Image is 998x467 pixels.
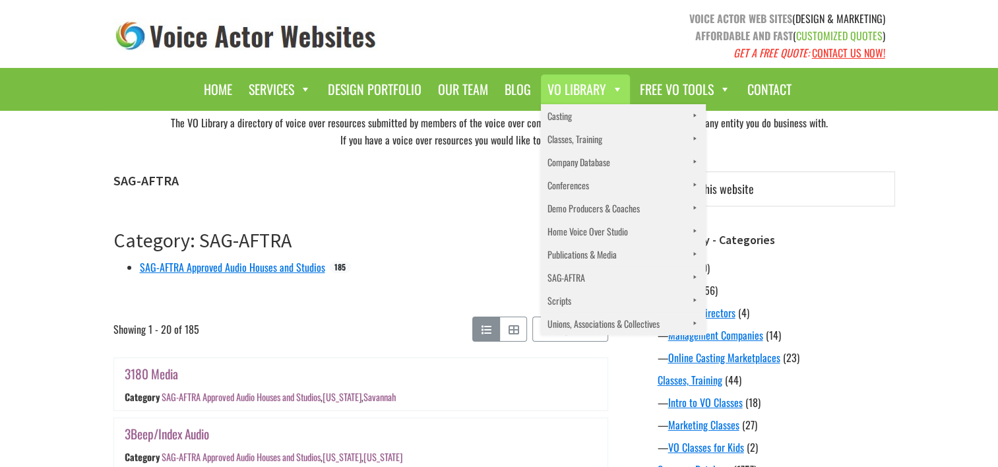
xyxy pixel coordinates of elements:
a: Classes, Training [658,372,722,388]
a: SAG-AFTRA Approved Audio Houses and Studios [140,259,325,275]
a: Classes, Training [541,127,706,150]
h3: VO Library - Categories [658,233,895,247]
span: CUSTOMIZED QUOTES [796,28,883,44]
a: SAG-AFTRA Approved Audio Houses and Studios [161,450,320,464]
a: Design Portfolio [321,75,428,104]
a: SAG-AFTRA Approved Audio Houses and Studios [161,390,320,404]
a: Casting [541,104,706,127]
a: Contact [741,75,798,104]
strong: AFFORDABLE AND FAST [695,28,793,44]
button: Sort by: Title [532,317,608,342]
p: (DESIGN & MARKETING) ( ) [509,10,885,61]
div: — [658,282,895,298]
span: Showing 1 - 20 of 185 [113,317,199,342]
a: 3Beep/Index Audio [125,424,209,443]
input: Search this website [658,171,895,206]
a: Conferences [541,173,706,197]
span: (4) [738,305,749,321]
a: Intro to VO Classes [668,394,743,410]
div: Category [125,450,160,464]
div: — [658,417,895,433]
a: VO Library [541,75,630,104]
a: Free VO Tools [633,75,737,104]
span: (156) [697,282,718,298]
span: (27) [742,417,757,433]
a: Home Voice Over Studio [541,220,706,243]
span: 185 [330,261,350,273]
div: Category [125,390,160,404]
div: — [658,305,895,321]
a: CONTACT US NOW! [812,45,885,61]
a: Online Casting Marketplaces [668,350,780,365]
div: — [658,439,895,455]
em: GET A FREE QUOTE: [733,45,809,61]
a: Company Database [541,150,706,173]
a: Marketing Classes [668,417,739,433]
div: — [658,327,895,343]
a: Category: SAG-AFTRA [113,228,292,253]
a: SAG-AFTRA [541,266,706,289]
a: 3180 Media [125,364,178,383]
a: Services [242,75,318,104]
a: Management Companies [668,327,763,343]
span: (14) [766,327,781,343]
a: Savannah [363,390,395,404]
div: The VO Library a directory of voice over resources submitted by members of the voice over communi... [104,111,895,152]
a: [US_STATE] [322,450,361,464]
img: voice_actor_websites_logo [113,18,379,53]
a: Blog [498,75,538,104]
div: , , [161,390,395,404]
a: [US_STATE] [363,450,402,464]
h1: SAG-AFTRA [113,173,608,189]
a: Our Team [431,75,495,104]
a: Home [197,75,239,104]
div: — [658,394,895,410]
a: Scripts [541,289,706,312]
span: (23) [783,350,799,365]
a: VO Classes for Kids [668,439,744,455]
a: [US_STATE] [322,390,361,404]
span: (44) [725,372,741,388]
a: Publications & Media [541,243,706,266]
span: (18) [745,394,761,410]
div: — [658,350,895,365]
span: (2) [747,439,758,455]
div: , , [161,450,402,464]
a: Unions, Associations & Collectives [541,312,706,335]
a: Demo Producers & Coaches [541,197,706,220]
strong: VOICE ACTOR WEB SITES [689,11,792,26]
